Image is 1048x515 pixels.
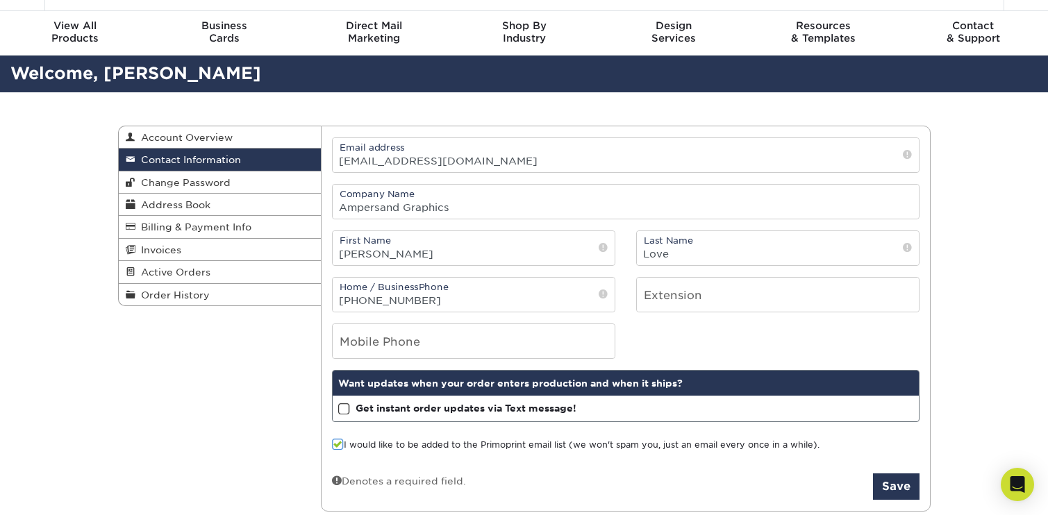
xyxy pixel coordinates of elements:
[599,19,749,44] div: Services
[599,19,749,32] span: Design
[150,11,300,56] a: BusinessCards
[135,267,210,278] span: Active Orders
[332,439,820,452] label: I would like to be added to the Primoprint email list (we won't spam you, just an email every onc...
[1001,468,1034,501] div: Open Intercom Messenger
[749,19,899,32] span: Resources
[749,19,899,44] div: & Templates
[119,194,322,216] a: Address Book
[119,216,322,238] a: Billing & Payment Info
[333,371,919,396] div: Want updates when your order enters production and when it ships?
[749,11,899,56] a: Resources& Templates
[449,11,599,56] a: Shop ByIndustry
[150,19,300,32] span: Business
[135,199,210,210] span: Address Book
[873,473,920,500] button: Save
[150,19,300,44] div: Cards
[119,126,322,149] a: Account Overview
[299,19,449,44] div: Marketing
[332,473,466,488] div: Denotes a required field.
[135,154,241,165] span: Contact Information
[119,261,322,283] a: Active Orders
[135,132,233,143] span: Account Overview
[119,284,322,305] a: Order History
[135,289,210,301] span: Order History
[119,149,322,171] a: Contact Information
[449,19,599,32] span: Shop By
[135,177,231,188] span: Change Password
[356,403,576,414] strong: Get instant order updates via Text message!
[898,19,1048,44] div: & Support
[119,239,322,261] a: Invoices
[119,171,322,194] a: Change Password
[299,11,449,56] a: Direct MailMarketing
[299,19,449,32] span: Direct Mail
[898,19,1048,32] span: Contact
[135,221,251,233] span: Billing & Payment Info
[135,244,181,255] span: Invoices
[599,11,749,56] a: DesignServices
[898,11,1048,56] a: Contact& Support
[449,19,599,44] div: Industry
